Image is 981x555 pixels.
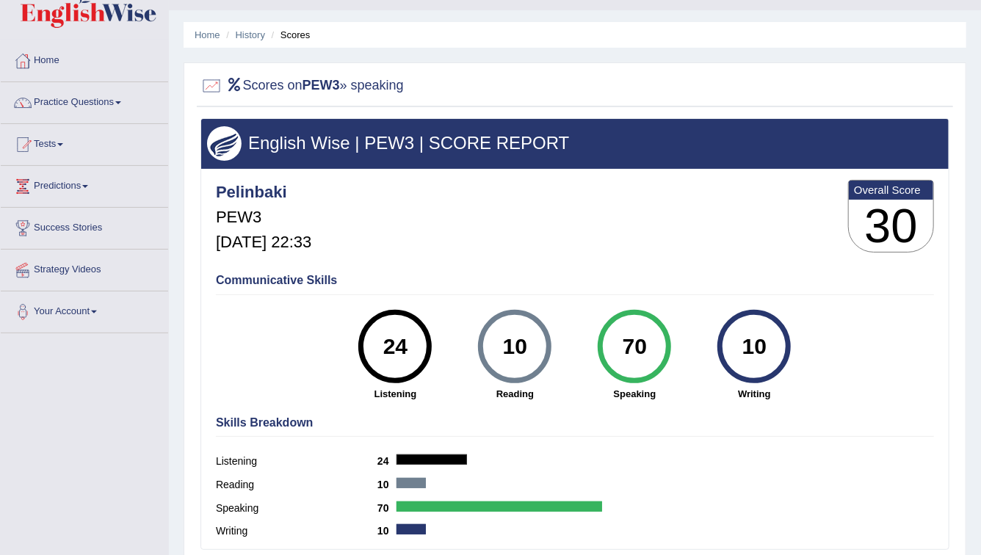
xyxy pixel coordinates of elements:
[1,291,168,328] a: Your Account
[216,523,377,539] label: Writing
[303,78,340,92] b: PEW3
[1,166,168,203] a: Predictions
[377,455,397,467] b: 24
[1,250,168,286] a: Strategy Videos
[236,29,265,40] a: History
[216,477,377,493] label: Reading
[702,387,807,401] strong: Writing
[728,316,781,377] div: 10
[216,233,311,251] h5: [DATE] 22:33
[200,75,404,97] h2: Scores on » speaking
[1,208,168,244] a: Success Stories
[343,387,448,401] strong: Listening
[608,316,662,377] div: 70
[216,454,377,469] label: Listening
[377,502,397,514] b: 70
[854,184,928,196] b: Overall Score
[463,387,568,401] strong: Reading
[207,126,242,161] img: wings.png
[216,501,377,516] label: Speaking
[195,29,220,40] a: Home
[1,40,168,77] a: Home
[369,316,422,377] div: 24
[377,479,397,490] b: 10
[377,525,397,537] b: 10
[1,82,168,119] a: Practice Questions
[216,416,934,429] h4: Skills Breakdown
[849,200,933,253] h3: 30
[216,184,311,201] h4: Pelinbaki
[488,316,542,377] div: 10
[582,387,687,401] strong: Speaking
[207,134,943,153] h3: English Wise | PEW3 | SCORE REPORT
[1,124,168,161] a: Tests
[216,208,311,226] h5: PEW3
[268,28,311,42] li: Scores
[216,274,934,287] h4: Communicative Skills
